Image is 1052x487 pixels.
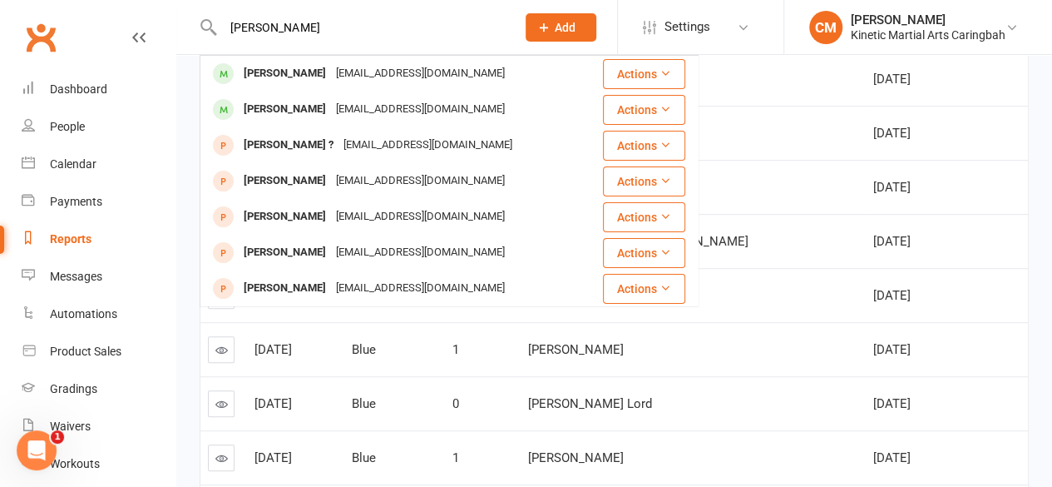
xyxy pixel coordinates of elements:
span: Blue [352,342,376,357]
span: [DATE] [872,180,910,195]
div: Workouts [50,457,100,470]
div: Product Sales [50,345,121,358]
div: Calendar [50,157,96,171]
span: [PERSON_NAME] [528,342,624,357]
div: [EMAIL_ADDRESS][DOMAIN_NAME] [331,62,510,86]
span: 1 [452,450,459,465]
button: Actions [603,95,685,125]
div: Waivers [50,420,91,433]
a: Waivers [22,408,175,445]
div: [PERSON_NAME] [851,12,1005,27]
div: [PERSON_NAME] [239,169,331,193]
span: 0 [452,396,459,411]
div: Reports [50,232,91,246]
button: Actions [603,202,685,232]
a: Reports [22,221,175,258]
div: Payments [50,195,102,208]
span: [DATE] [254,450,292,465]
a: Product Sales [22,333,175,370]
div: [PERSON_NAME] [239,62,331,86]
div: Messages [50,270,102,283]
a: Automations [22,296,175,333]
button: Actions [603,166,685,196]
div: [PERSON_NAME] [239,241,331,265]
div: [EMAIL_ADDRESS][DOMAIN_NAME] [331,241,510,265]
a: Dashboard [22,71,175,108]
span: [PERSON_NAME] [528,450,624,465]
div: Gradings [50,382,97,395]
span: Blue [352,450,376,465]
span: Blue [352,396,376,411]
span: Add [555,21,575,34]
a: Messages [22,258,175,296]
span: [DATE] [872,288,910,303]
div: [PERSON_NAME] [239,205,331,229]
button: Actions [603,59,685,89]
div: [EMAIL_ADDRESS][DOMAIN_NAME] [331,205,510,229]
div: [EMAIL_ADDRESS][DOMAIN_NAME] [331,276,510,301]
button: Add [526,13,596,42]
div: Automations [50,307,117,321]
div: CM [809,11,842,44]
button: Actions [603,131,685,161]
div: [PERSON_NAME] [239,276,331,301]
div: Kinetic Martial Arts Caringbah [851,27,1005,42]
div: [PERSON_NAME] [239,97,331,122]
iframe: Intercom live chat [17,430,57,470]
a: Calendar [22,146,175,183]
span: Settings [664,8,710,46]
span: [DATE] [254,342,292,357]
a: People [22,108,175,146]
span: [DATE] [872,72,910,87]
span: [DATE] [254,396,292,411]
span: 1 [51,430,64,444]
div: People [50,120,85,133]
div: Dashboard [50,82,107,96]
div: [EMAIL_ADDRESS][DOMAIN_NAME] [331,169,510,193]
a: Clubworx [20,17,62,58]
span: [DATE] [872,234,910,249]
a: Workouts [22,445,175,483]
div: [EMAIL_ADDRESS][DOMAIN_NAME] [338,133,517,157]
span: [DATE] [872,450,910,465]
div: [PERSON_NAME] ? [239,133,338,157]
span: 1 [452,342,459,357]
span: [DATE] [872,126,910,141]
button: Actions [603,238,685,268]
span: [PERSON_NAME] Lord [528,396,652,411]
input: Search... [218,16,504,39]
span: [DATE] [872,342,910,357]
span: [DATE] [872,396,910,411]
button: Actions [603,274,685,304]
a: Gradings [22,370,175,408]
a: Payments [22,183,175,221]
div: [EMAIL_ADDRESS][DOMAIN_NAME] [331,97,510,122]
